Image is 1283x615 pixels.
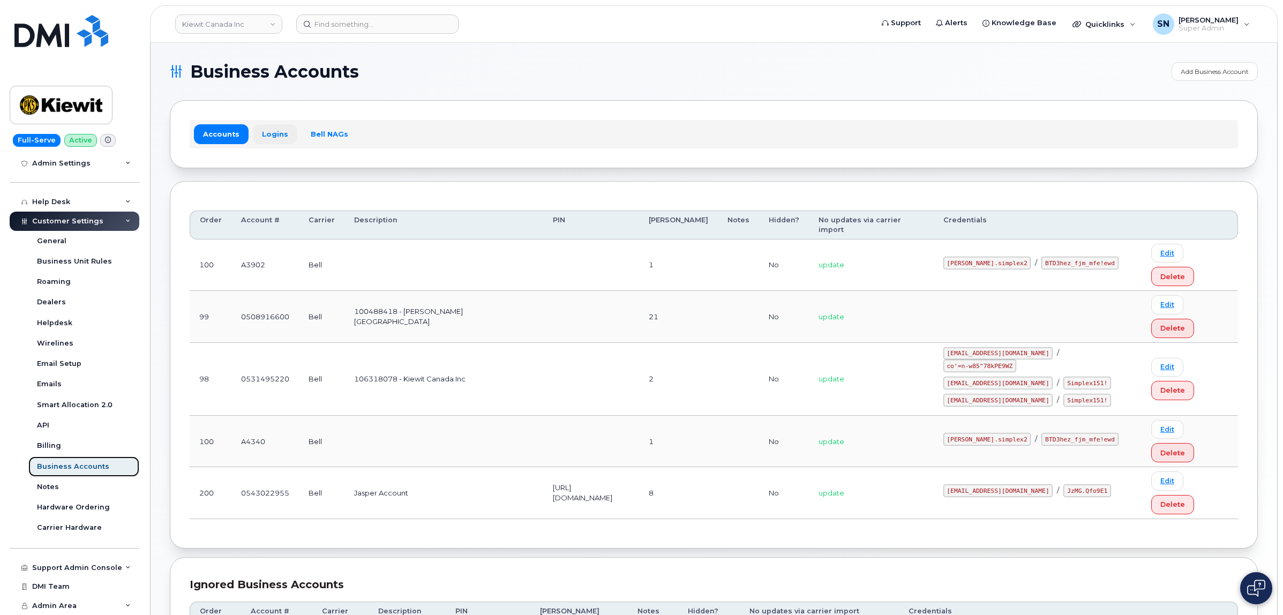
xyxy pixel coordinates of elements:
[639,467,718,519] td: 8
[639,291,718,342] td: 21
[639,211,718,240] th: [PERSON_NAME]
[231,291,299,342] td: 0508916600
[718,211,759,240] th: Notes
[1057,395,1059,404] span: /
[943,377,1053,389] code: [EMAIL_ADDRESS][DOMAIN_NAME]
[344,343,543,416] td: 106318078 - Kiewit Canada Inc
[1057,348,1059,357] span: /
[943,257,1031,269] code: [PERSON_NAME].simplex2
[1035,258,1037,267] span: /
[1160,499,1185,509] span: Delete
[943,359,1016,372] code: co'=n-w85"78kPE9WZ
[759,211,809,240] th: Hidden?
[1151,319,1194,338] button: Delete
[1057,486,1059,494] span: /
[344,291,543,342] td: 100488418 - [PERSON_NAME] [GEOGRAPHIC_DATA]
[299,211,344,240] th: Carrier
[1151,244,1183,262] a: Edit
[1151,420,1183,439] a: Edit
[344,467,543,519] td: Jasper Account
[1035,434,1037,443] span: /
[943,347,1053,360] code: [EMAIL_ADDRESS][DOMAIN_NAME]
[759,291,809,342] td: No
[1063,394,1111,407] code: Simplex151!
[943,394,1053,407] code: [EMAIL_ADDRESS][DOMAIN_NAME]
[231,239,299,291] td: A3902
[1063,484,1111,497] code: JzMG.Qfo9E1
[543,211,639,240] th: PIN
[1160,272,1185,282] span: Delete
[299,291,344,342] td: Bell
[1247,580,1265,597] img: Open chat
[759,343,809,416] td: No
[819,489,844,497] span: update
[190,64,359,80] span: Business Accounts
[231,211,299,240] th: Account #
[819,437,844,446] span: update
[759,467,809,519] td: No
[190,239,231,291] td: 100
[1151,295,1183,314] a: Edit
[1063,377,1111,389] code: Simplex151!
[190,211,231,240] th: Order
[344,211,543,240] th: Description
[1151,495,1194,514] button: Delete
[299,343,344,416] td: Bell
[819,260,844,269] span: update
[1057,378,1059,387] span: /
[194,124,249,144] a: Accounts
[1160,385,1185,395] span: Delete
[231,416,299,467] td: A4340
[1151,443,1194,462] button: Delete
[1151,381,1194,400] button: Delete
[231,467,299,519] td: 0543022955
[231,343,299,416] td: 0531495220
[943,433,1031,446] code: [PERSON_NAME].simplex2
[809,211,933,240] th: No updates via carrier import
[1160,448,1185,458] span: Delete
[299,467,344,519] td: Bell
[1151,471,1183,490] a: Edit
[190,467,231,519] td: 200
[190,343,231,416] td: 98
[819,312,844,321] span: update
[543,467,639,519] td: [URL][DOMAIN_NAME]
[190,291,231,342] td: 99
[1172,62,1258,81] a: Add Business Account
[1151,267,1194,286] button: Delete
[1041,433,1118,446] code: BTD3hez_fjm_mfe!ewd
[639,343,718,416] td: 2
[1041,257,1118,269] code: BTD3hez_fjm_mfe!ewd
[639,239,718,291] td: 1
[190,577,1238,592] div: Ignored Business Accounts
[190,416,231,467] td: 100
[1160,323,1185,333] span: Delete
[759,239,809,291] td: No
[1151,358,1183,377] a: Edit
[299,239,344,291] td: Bell
[302,124,357,144] a: Bell NAGs
[759,416,809,467] td: No
[934,211,1142,240] th: Credentials
[819,374,844,383] span: update
[299,416,344,467] td: Bell
[639,416,718,467] td: 1
[943,484,1053,497] code: [EMAIL_ADDRESS][DOMAIN_NAME]
[253,124,297,144] a: Logins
